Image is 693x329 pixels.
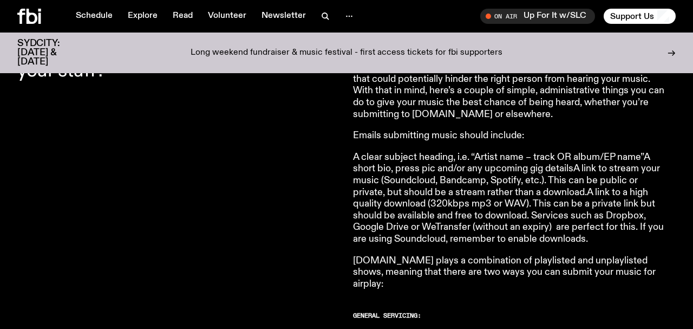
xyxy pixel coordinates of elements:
[353,255,665,291] p: [DOMAIN_NAME] plays a combination of playlisted and unplaylisted shows, meaning that there are tw...
[353,311,421,320] strong: GENERAL SERVICING:
[353,62,665,120] p: Submitting your music to radio properly is all about removing any barriers that could potentially...
[191,48,502,58] p: Long weekend fundraiser & music festival - first access tickets for fbi supporters
[121,9,164,24] a: Explore
[166,9,199,24] a: Read
[604,9,676,24] button: Support Us
[69,9,119,24] a: Schedule
[17,24,340,80] p: Are you a musician, in a band, a producer, or DJ and want to send us your stuff?
[480,9,595,24] button: On AirUp For It w/SLC
[17,39,87,67] h3: SYDCITY: [DATE] & [DATE]
[353,152,665,246] p: A clear subject heading, i.e. “Artist name – track OR album/EP name”A short bio, press pic and/or...
[255,9,312,24] a: Newsletter
[201,9,253,24] a: Volunteer
[610,11,654,21] span: Support Us
[353,130,665,142] p: Emails submitting music should include:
